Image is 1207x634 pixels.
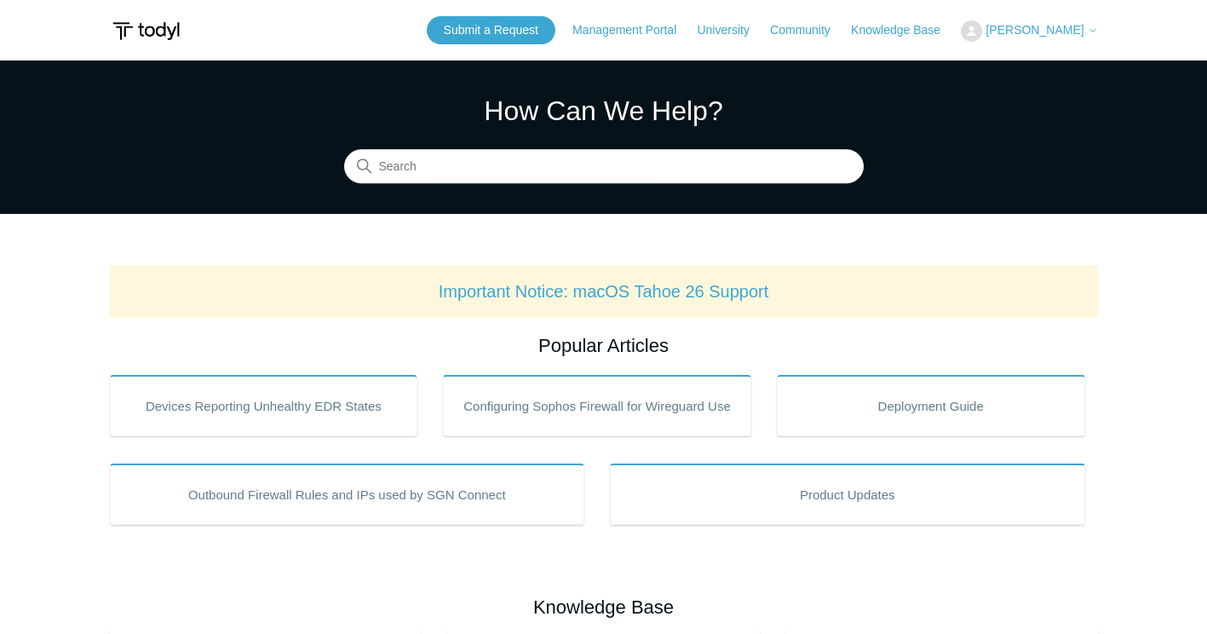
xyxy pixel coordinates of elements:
[110,331,1098,360] h2: Popular Articles
[110,15,182,47] img: Todyl Support Center Help Center home page
[777,375,1085,436] a: Deployment Guide
[572,21,693,39] a: Management Portal
[110,464,585,525] a: Outbound Firewall Rules and IPs used by SGN Connect
[427,16,555,44] a: Submit a Request
[344,150,864,184] input: Search
[344,90,864,131] h1: How Can We Help?
[697,21,766,39] a: University
[110,593,1098,621] h2: Knowledge Base
[851,21,957,39] a: Knowledge Base
[110,375,418,436] a: Devices Reporting Unhealthy EDR States
[610,464,1085,525] a: Product Updates
[961,20,1097,42] button: [PERSON_NAME]
[770,21,848,39] a: Community
[443,375,751,436] a: Configuring Sophos Firewall for Wireguard Use
[986,23,1083,37] span: [PERSON_NAME]
[439,282,769,301] a: Important Notice: macOS Tahoe 26 Support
